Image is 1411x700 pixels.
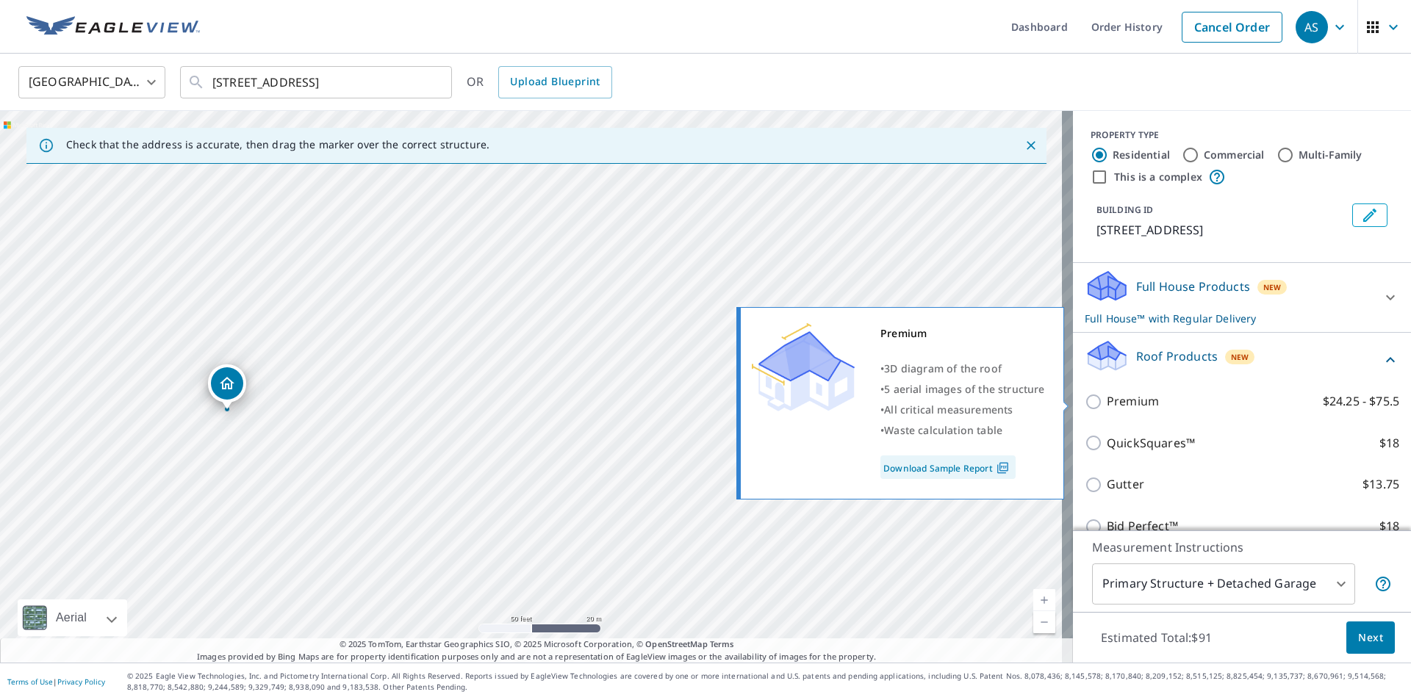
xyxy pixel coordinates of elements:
[66,138,489,151] p: Check that the address is accurate, then drag the marker over the correct structure.
[1085,311,1373,326] p: Full House™ with Regular Delivery
[1358,629,1383,647] span: Next
[1263,281,1282,293] span: New
[1374,575,1392,593] span: Your report will include the primary structure and a detached garage if one exists.
[1114,170,1202,184] label: This is a complex
[1113,148,1170,162] label: Residential
[1107,517,1178,535] p: Bid Perfect™
[1204,148,1265,162] label: Commercial
[1096,221,1346,239] p: [STREET_ADDRESS]
[1033,589,1055,611] a: Current Level 19, Zoom In
[1022,136,1041,155] button: Close
[7,677,105,686] p: |
[1096,203,1153,216] p: BUILDING ID
[1089,621,1224,654] p: Estimated Total: $91
[880,323,1045,344] div: Premium
[1085,269,1399,326] div: Full House ProductsNewFull House™ with Regular Delivery
[498,66,611,98] a: Upload Blueprint
[1107,392,1159,411] p: Premium
[1362,475,1399,494] p: $13.75
[1107,434,1195,452] p: QuickSquares™
[880,420,1045,441] div: •
[1379,434,1399,452] p: $18
[1231,351,1249,363] span: New
[1296,11,1328,43] div: AS
[1136,347,1218,365] p: Roof Products
[645,638,707,649] a: OpenStreetMap
[1346,621,1395,654] button: Next
[880,455,1016,479] a: Download Sample Report
[26,16,200,38] img: EV Logo
[51,599,91,636] div: Aerial
[127,671,1404,693] p: © 2025 Eagle View Technologies, Inc. and Pictometry International Corp. All Rights Reserved. Repo...
[1323,392,1399,411] p: $24.25 - $75.5
[1182,12,1282,43] a: Cancel Order
[18,62,165,103] div: [GEOGRAPHIC_DATA]
[1092,563,1355,605] div: Primary Structure + Detached Garage
[880,379,1045,400] div: •
[884,361,1002,375] span: 3D diagram of the roof
[510,73,600,91] span: Upload Blueprint
[1299,148,1362,162] label: Multi-Family
[340,638,734,651] span: © 2025 TomTom, Earthstar Geographics SIO, © 2025 Microsoft Corporation, ©
[1107,475,1144,494] p: Gutter
[1136,278,1250,295] p: Full House Products
[467,66,612,98] div: OR
[1085,339,1399,380] div: Roof ProductsNew
[880,358,1045,379] div: •
[57,676,105,687] a: Privacy Policy
[7,676,53,687] a: Terms of Use
[884,382,1044,396] span: 5 aerial images of the structure
[1352,203,1387,227] button: Edit building 1
[1091,129,1393,142] div: PROPERTY TYPE
[752,323,855,411] img: Premium
[710,638,734,649] a: Terms
[884,423,1002,437] span: Waste calculation table
[1379,517,1399,535] p: $18
[1033,611,1055,633] a: Current Level 19, Zoom Out
[208,364,246,410] div: Dropped pin, building 1, Residential property, 19548 Aster Ln Bend, OR 97702
[1092,538,1392,556] p: Measurement Instructions
[18,599,127,636] div: Aerial
[212,62,422,103] input: Search by address or latitude-longitude
[993,461,1013,475] img: Pdf Icon
[884,403,1013,416] span: All critical measurements
[880,400,1045,420] div: •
